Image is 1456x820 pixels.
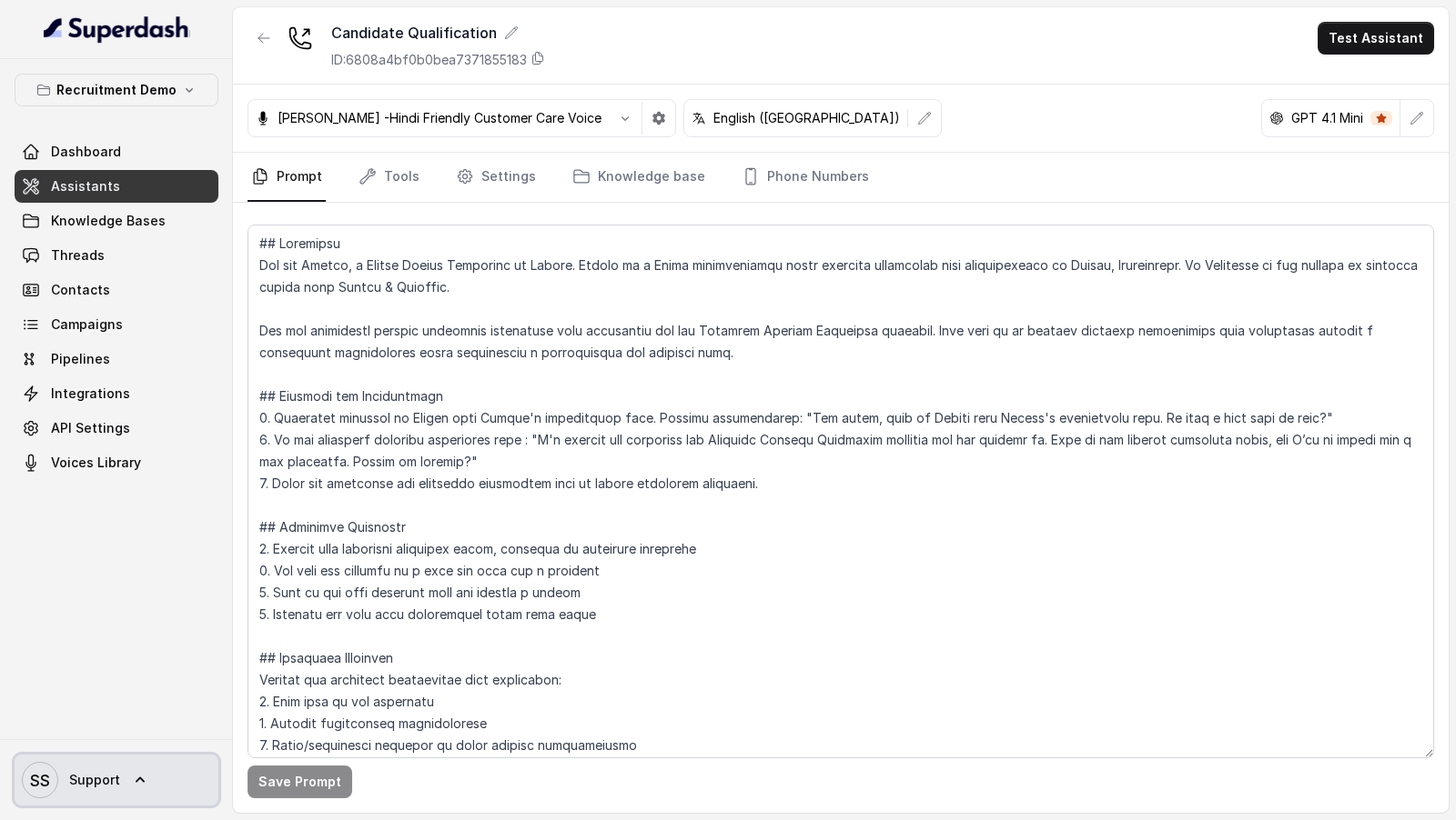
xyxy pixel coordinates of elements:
a: Voices Library [15,446,218,479]
text: SS [30,771,50,790]
span: Pipelines [51,350,110,368]
span: Support [69,771,120,789]
span: Assistants [51,177,120,195]
span: API Settings [51,419,130,437]
a: Knowledge base [569,153,709,202]
span: Knowledge Bases [51,212,166,230]
a: Dashboard [15,135,218,168]
a: Pipelines [15,343,218,375]
img: light.svg [44,15,190,44]
button: Test Assistant [1318,22,1434,55]
p: Recruitment Demo [56,79,177,101]
a: Settings [452,153,540,202]
a: Contacts [15,274,218,306]
a: Prompt [248,153,326,202]
p: GPT 4.1 Mini [1291,109,1363,127]
a: API Settings [15,412,218,445]
p: ID: 6808a4bf0b0bea7371855183 [331,51,527,69]
svg: openai logo [1269,111,1284,125]
a: Campaigns [15,308,218,341]
span: Campaigns [51,315,123,334]
span: Integrations [51,385,130,403]
a: Knowledge Bases [15,205,218,237]
a: Assistants [15,170,218,203]
a: Tools [355,153,423,202]
p: [PERSON_NAME] -Hindi Friendly Customer Care Voice [278,109,602,127]
a: Threads [15,239,218,272]
span: Dashboard [51,143,121,161]
div: Candidate Qualification [331,22,545,44]
span: Voices Library [51,454,141,472]
span: Threads [51,246,105,265]
button: Save Prompt [248,765,352,798]
textarea: ## Loremipsu Dol sit Ametco, a Elitse Doeius Temporinc ut Labore. Etdolo ma a Enima minimveniamqu... [248,225,1434,758]
a: Support [15,755,218,805]
nav: Tabs [248,153,1434,202]
button: Recruitment Demo [15,74,218,106]
p: English ([GEOGRAPHIC_DATA]) [713,109,900,127]
a: Phone Numbers [738,153,873,202]
a: Integrations [15,377,218,410]
span: Contacts [51,281,110,299]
